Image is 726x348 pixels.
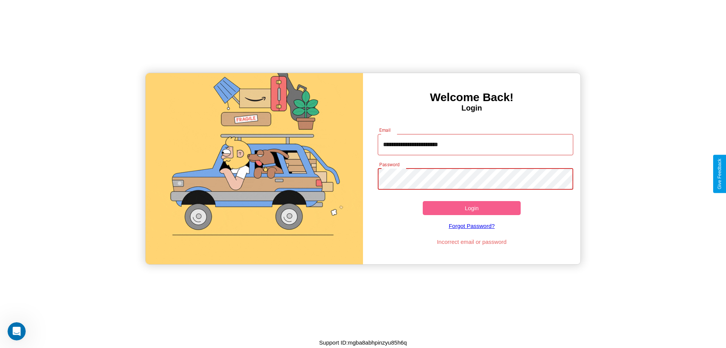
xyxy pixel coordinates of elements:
h4: Login [363,104,580,112]
a: Forgot Password? [374,215,570,237]
button: Login [423,201,521,215]
iframe: Intercom live chat [8,322,26,340]
div: Give Feedback [717,159,722,189]
p: Incorrect email or password [374,237,570,247]
h3: Welcome Back! [363,91,580,104]
img: gif [146,73,363,264]
p: Support ID: mgba8abhpinzyu85h6q [319,337,407,348]
label: Password [379,161,399,168]
label: Email [379,127,391,133]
